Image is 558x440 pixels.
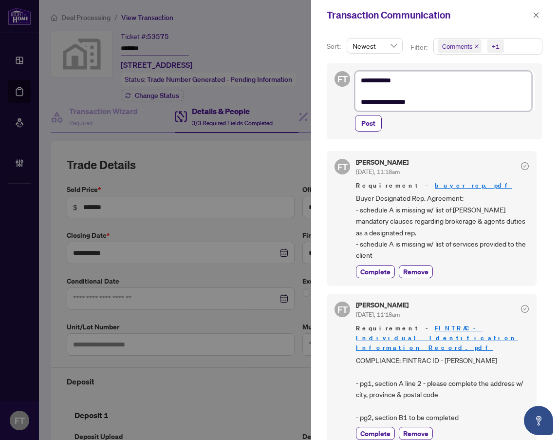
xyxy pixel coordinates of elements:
[399,265,433,278] button: Remove
[337,303,348,316] span: FT
[356,168,400,175] span: [DATE], 11:18am
[356,192,529,261] span: Buyer Designated Rep. Agreement: - schedule A is missing w/ list of [PERSON_NAME] mandatory claus...
[356,265,395,278] button: Complete
[361,115,375,131] span: Post
[356,355,529,423] span: COMPLIANCE: FINTRAC ID - [PERSON_NAME] - pg1, section A line 2 - please complete the address w/ c...
[524,406,553,435] button: Open asap
[521,162,529,170] span: check-circle
[327,41,343,52] p: Sort:
[356,427,395,440] button: Complete
[403,428,428,439] span: Remove
[356,181,529,191] span: Requirement -
[356,159,409,166] h5: [PERSON_NAME]
[356,311,400,318] span: [DATE], 11:18am
[435,181,512,190] a: buyer rep.pdf
[442,41,472,51] span: Comments
[337,160,348,173] span: FT
[356,324,529,353] span: Requirement -
[533,12,539,19] span: close
[360,267,391,277] span: Complete
[356,302,409,308] h5: [PERSON_NAME]
[474,44,479,49] span: close
[327,8,530,22] div: Transaction Communication
[337,72,348,86] span: FT
[403,267,428,277] span: Remove
[355,115,382,132] button: Post
[356,324,518,352] a: FINTRAC - Individual Identification Information Record.pdf
[360,428,391,439] span: Complete
[521,305,529,313] span: check-circle
[399,427,433,440] button: Remove
[410,42,429,53] p: Filter:
[438,39,482,53] span: Comments
[492,41,500,51] div: +1
[353,38,397,53] span: Newest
